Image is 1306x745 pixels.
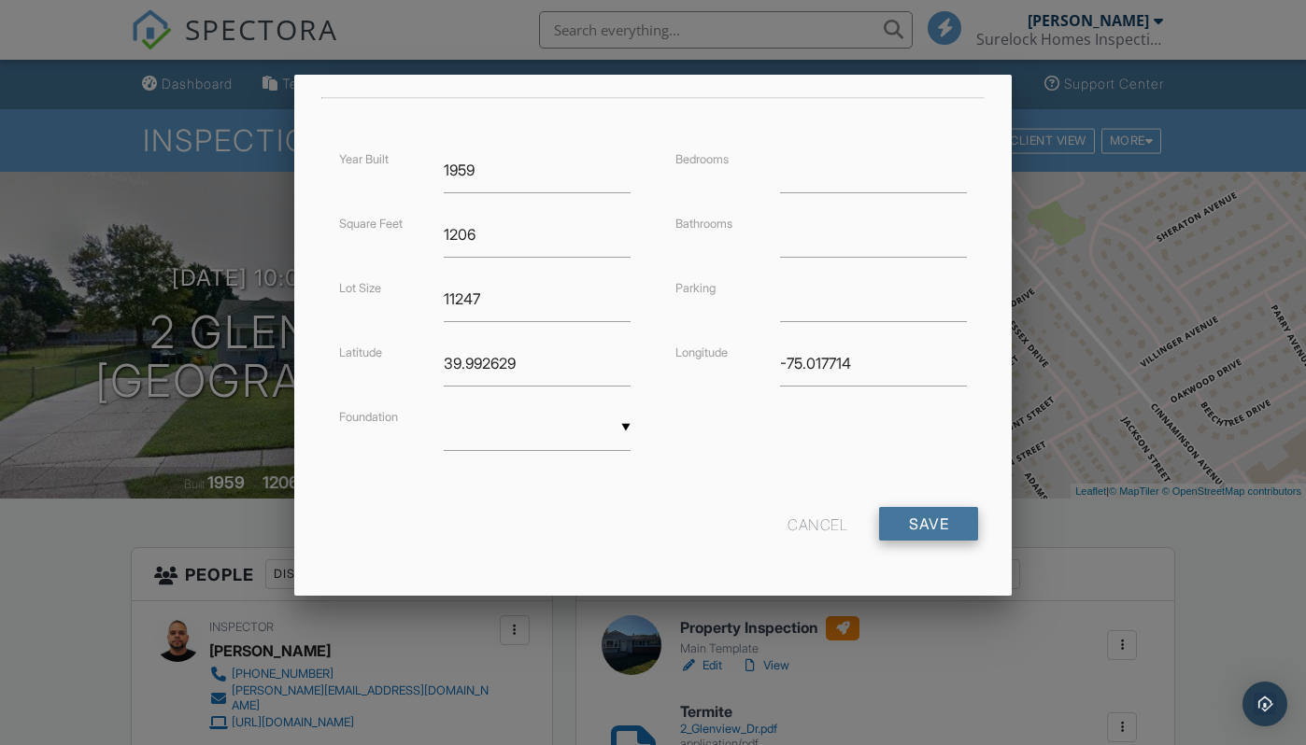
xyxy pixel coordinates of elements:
[339,410,398,424] label: Foundation
[339,281,381,295] label: Lot Size
[339,345,382,359] label: Latitude
[675,281,716,295] label: Parking
[339,217,403,231] label: Square Feet
[675,345,728,359] label: Longitude
[675,217,732,231] label: Bathrooms
[339,152,389,166] label: Year Built
[675,152,729,166] label: Bedrooms
[788,507,847,541] div: Cancel
[879,507,978,541] input: Save
[1242,682,1287,726] div: Open Intercom Messenger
